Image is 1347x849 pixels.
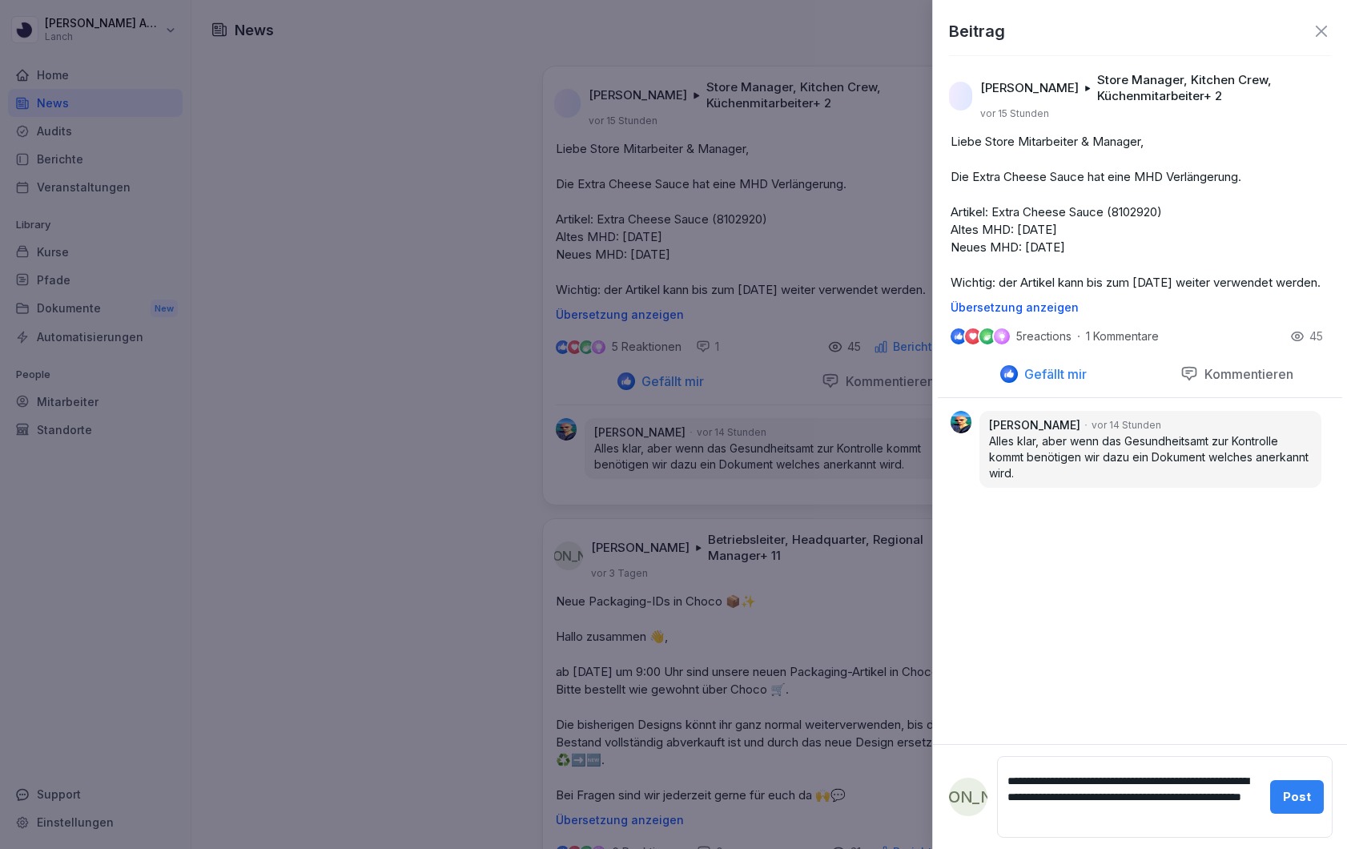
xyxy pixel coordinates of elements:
[1283,788,1311,806] div: Post
[989,433,1312,481] p: Alles klar, aber wenn das Gesundheitsamt zur Kontrolle kommt benötigen wir dazu ein Dokument welc...
[1309,328,1323,344] p: 45
[1097,72,1323,104] p: Store Manager, Kitchen Crew, Küchenmitarbeiter + 2
[1018,366,1087,382] p: Gefällt mir
[1086,330,1174,343] p: 1 Kommentare
[949,19,1005,43] p: Beitrag
[1016,330,1072,343] p: 5 reactions
[1092,418,1161,433] p: vor 14 Stunden
[949,82,972,111] img: t11hid2jppelx39d7ll7vo2q.png
[980,107,1049,120] p: vor 15 Stunden
[989,417,1080,433] p: [PERSON_NAME]
[949,778,987,816] div: [PERSON_NAME]
[1198,366,1293,382] p: Kommentieren
[980,80,1079,96] p: [PERSON_NAME]
[951,133,1329,292] p: Liebe Store Mitarbeiter & Manager, Die Extra Cheese Sauce hat eine MHD Verlängerung. Artikel: Ext...
[951,301,1329,314] p: Übersetzung anzeigen
[1270,780,1324,814] button: Post
[951,411,971,433] img: hzqz3zo5qa3zxyxaqjiqoiqn.png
